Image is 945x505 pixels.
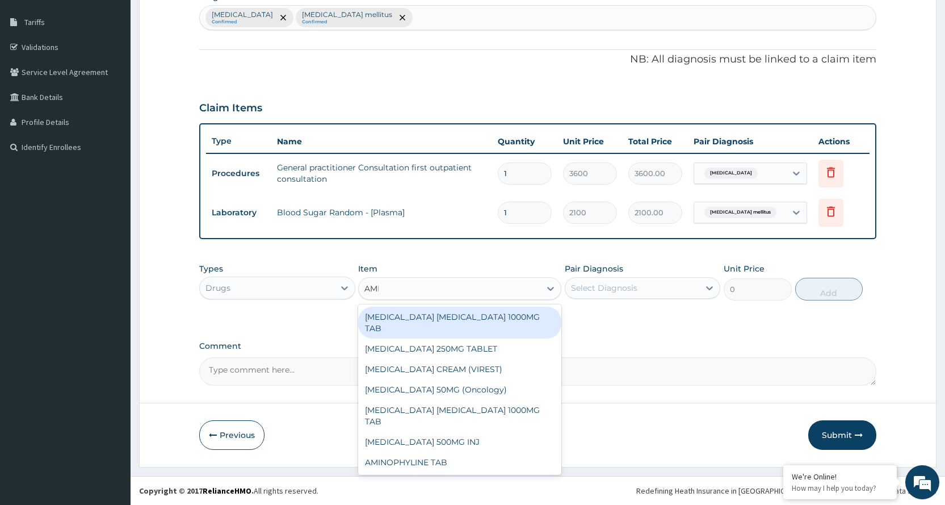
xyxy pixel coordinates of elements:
span: [MEDICAL_DATA] [704,168,758,179]
th: Type [206,131,271,152]
button: Add [795,278,863,301]
th: Total Price [623,130,688,153]
strong: Copyright © 2017 . [139,486,254,496]
div: Select Diagnosis [571,282,637,294]
div: Drugs [205,282,230,294]
textarea: Type your message and hit 'Enter' [6,310,216,350]
h3: Claim Items [199,102,262,115]
label: Comment [199,341,876,351]
p: [MEDICAL_DATA] [212,10,273,19]
small: Confirmed [302,19,392,25]
small: Confirmed [212,19,273,25]
div: Redefining Heath Insurance in [GEOGRAPHIC_DATA] using Telemedicine and Data Science! [636,485,936,496]
label: Types [199,264,223,274]
div: [MEDICAL_DATA] [MEDICAL_DATA] 1000MG TAB [358,400,561,432]
th: Actions [813,130,870,153]
div: AMINOPHYLINE TAB [358,452,561,473]
div: Chat with us now [59,64,191,78]
img: d_794563401_company_1708531726252_794563401 [21,57,46,85]
div: Minimize live chat window [186,6,213,33]
div: [MEDICAL_DATA] 250MG/10ML INJ [358,473,561,493]
label: Unit Price [724,263,765,274]
th: Unit Price [557,130,623,153]
footer: All rights reserved. [131,476,945,505]
span: remove selection option [278,12,288,23]
div: [MEDICAL_DATA] 250MG TABLET [358,339,561,359]
div: [MEDICAL_DATA] 500MG INJ [358,432,561,452]
label: Pair Diagnosis [565,263,623,274]
span: remove selection option [397,12,408,23]
a: RelianceHMO [203,486,251,496]
p: NB: All diagnosis must be linked to a claim item [199,52,876,67]
label: Item [358,263,377,274]
span: Tariffs [24,17,45,27]
span: We're online! [66,143,157,258]
div: [MEDICAL_DATA] [MEDICAL_DATA] 1000MG TAB [358,307,561,339]
div: [MEDICAL_DATA] 50MG (Oncology) [358,379,561,400]
button: Submit [808,420,876,450]
div: We're Online! [792,471,888,482]
th: Pair Diagnosis [688,130,813,153]
div: [MEDICAL_DATA] CREAM (VIREST) [358,359,561,379]
td: Procedures [206,163,271,184]
p: [MEDICAL_DATA] mellitus [302,10,392,19]
th: Quantity [492,130,557,153]
td: Laboratory [206,202,271,223]
span: [MEDICAL_DATA] mellitus [704,207,776,218]
th: Name [271,130,492,153]
td: Blood Sugar Random - [Plasma] [271,201,492,224]
td: General practitioner Consultation first outpatient consultation [271,156,492,190]
button: Previous [199,420,264,450]
p: How may I help you today? [792,483,888,493]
